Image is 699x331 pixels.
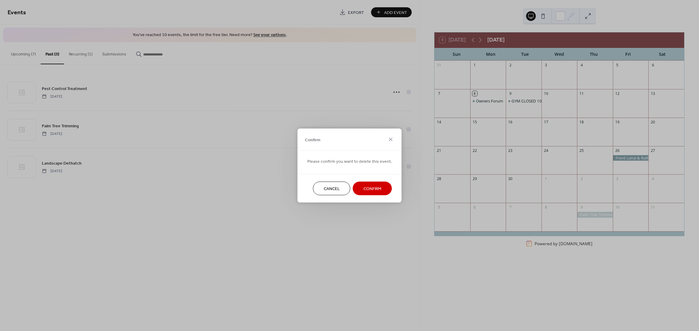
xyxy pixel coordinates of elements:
[313,182,350,195] button: Cancel
[353,182,392,195] button: Confirm
[307,159,392,165] span: Please confirm you want to delete this event.
[324,186,340,192] span: Cancel
[305,137,320,143] span: Confirm
[363,186,381,192] span: Confirm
